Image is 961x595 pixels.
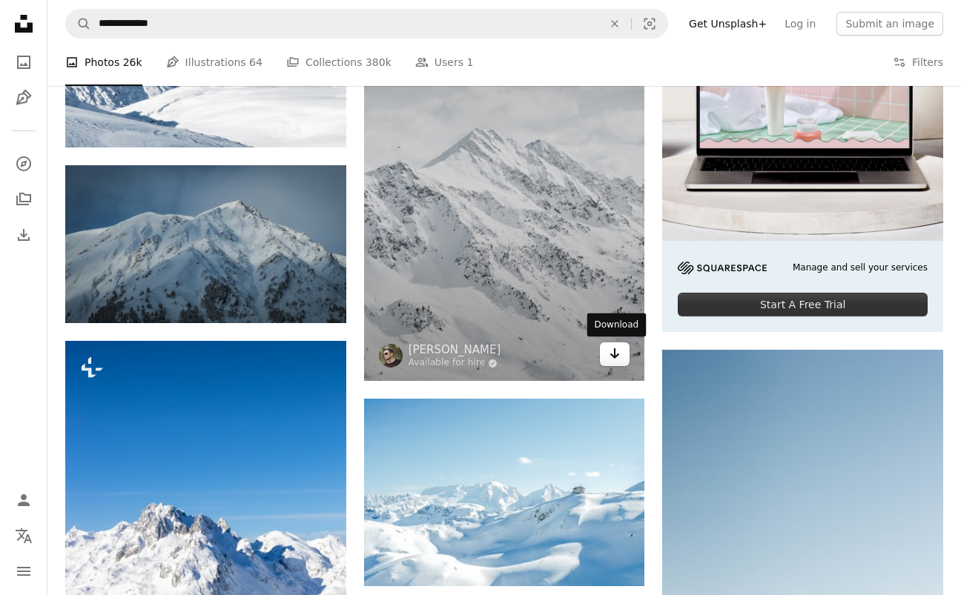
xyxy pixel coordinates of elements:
[364,485,645,499] a: house on top of snow covered hills and mountains during day
[9,83,39,113] a: Illustrations
[166,39,262,86] a: Illustrations 64
[793,262,928,274] span: Manage and sell your services
[415,39,474,86] a: Users 1
[364,399,645,586] img: house on top of snow covered hills and mountains during day
[632,10,667,38] button: Visual search
[364,164,645,177] a: snow covered mountain during daytime
[66,10,91,38] button: Search Unsplash
[466,54,473,70] span: 1
[9,149,39,179] a: Explore
[65,9,668,39] form: Find visuals sitewide
[9,556,39,586] button: Menu
[9,185,39,214] a: Collections
[662,553,943,566] a: snow covered mountain under blue sky during daytime
[893,39,943,86] button: Filters
[249,54,262,70] span: 64
[9,485,39,515] a: Log in / Sign up
[9,220,39,250] a: Download History
[366,54,392,70] span: 380k
[678,293,928,316] div: Start A Free Trial
[409,357,501,369] a: Available for hire
[776,12,825,36] a: Log in
[9,47,39,77] a: Photos
[409,342,501,357] a: [PERSON_NAME]
[65,237,346,250] a: mountain covered with snows during daytime
[598,10,631,38] button: Clear
[9,521,39,551] button: Language
[65,545,346,558] a: a man riding skis on top of a snow covered slope
[836,12,943,36] button: Submit an image
[379,344,403,368] img: Go to Sead Dedić's profile
[680,12,776,36] a: Get Unsplash+
[678,262,767,274] img: file-1705255347840-230a6ab5bca9image
[587,313,647,337] div: Download
[286,39,392,86] a: Collections 380k
[65,165,346,323] img: mountain covered with snows during daytime
[9,9,39,41] a: Home — Unsplash
[600,342,630,366] a: Download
